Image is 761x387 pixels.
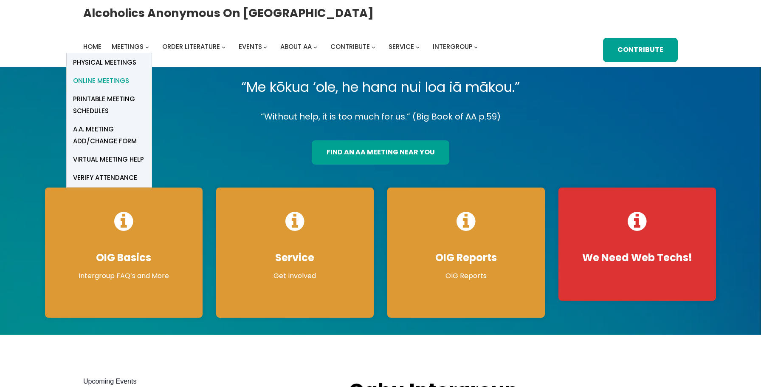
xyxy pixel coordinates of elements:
p: “Me kōkua ‘ole, he hana nui loa iā mākou.” [38,75,723,99]
a: Contribute [603,38,678,62]
button: Intergroup submenu [474,45,478,49]
a: About AA [280,41,312,53]
a: Home [83,41,101,53]
button: Contribute submenu [372,45,375,49]
span: Printable Meeting Schedules [73,93,145,117]
a: Printable Meeting Schedules [67,90,152,120]
a: Physical Meetings [67,53,152,71]
span: Virtual Meeting Help [73,154,144,165]
a: find an aa meeting near you [312,140,449,165]
p: OIG Reports [396,271,536,281]
span: Home [83,42,101,51]
a: Intergroup [433,41,473,53]
span: Online Meetings [73,75,129,87]
span: Order Literature [162,42,220,51]
span: A.A. Meeting Add/Change Form [73,123,145,147]
p: Get Involved [225,271,365,281]
a: Contribute [330,41,370,53]
a: Virtual Meeting Help [67,151,152,169]
a: Alcoholics Anonymous on [GEOGRAPHIC_DATA] [83,3,374,23]
button: About AA submenu [313,45,317,49]
h4: We Need Web Techs! [567,251,707,264]
a: Online Meetings [67,72,152,90]
button: Service submenu [416,45,420,49]
h4: OIG Basics [54,251,194,264]
span: About AA [280,42,312,51]
button: Meetings submenu [145,45,149,49]
button: Order Literature submenu [222,45,225,49]
a: A.A. Meeting Add/Change Form [67,120,152,151]
h4: Service [225,251,365,264]
a: Meetings [112,41,144,53]
span: Meetings [112,42,144,51]
nav: Intergroup [83,41,481,53]
a: verify attendance [67,169,152,187]
button: Events submenu [263,45,267,49]
p: “Without help, it is too much for us.” (Big Book of AA p.59) [38,109,723,124]
span: Service [389,42,414,51]
h4: OIG Reports [396,251,536,264]
span: Contribute [330,42,370,51]
a: Service [389,41,414,53]
h2: Upcoming Events [83,376,332,387]
p: Intergroup FAQ’s and More [54,271,194,281]
a: Events [239,41,262,53]
span: Physical Meetings [73,57,136,68]
span: Events [239,42,262,51]
span: Intergroup [433,42,473,51]
span: verify attendance [73,172,137,184]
